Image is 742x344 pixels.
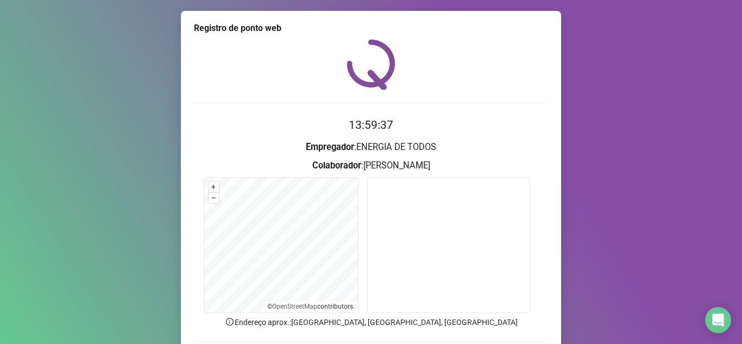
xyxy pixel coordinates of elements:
li: © contributors. [267,303,355,310]
img: QRPoint [347,39,395,90]
div: Open Intercom Messenger [705,307,731,333]
time: 13:59:37 [349,118,393,132]
h3: : [PERSON_NAME] [194,159,548,173]
button: – [209,193,219,203]
span: info-circle [225,317,235,327]
button: + [209,182,219,192]
a: OpenStreetMap [272,303,317,310]
div: Registro de ponto web [194,22,548,35]
h3: : ENERGIA DE TODOS [194,140,548,154]
strong: Empregador [306,142,354,152]
strong: Colaborador [312,160,361,171]
p: Endereço aprox. : [GEOGRAPHIC_DATA], [GEOGRAPHIC_DATA], [GEOGRAPHIC_DATA] [194,316,548,328]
